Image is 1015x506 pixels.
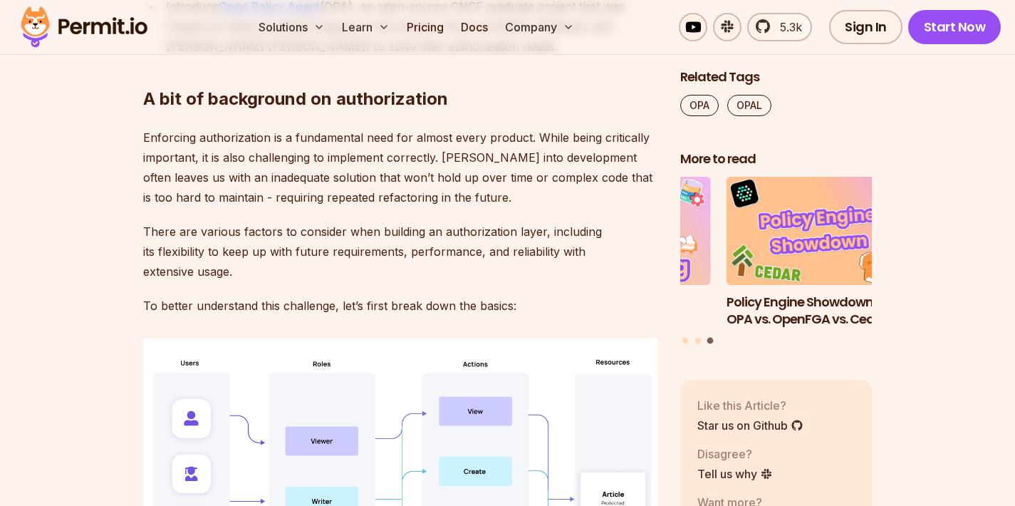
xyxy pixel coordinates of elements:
a: 5.3k [747,13,812,41]
p: There are various factors to consider when building an authorization layer, including its flexibi... [143,222,657,282]
a: Policy Engine Showdown - OPA vs. OpenFGA vs. Cedar Policy Engine Showdown - OPA vs. OpenFGA vs. C... [727,177,919,329]
img: Permit logo [14,3,154,51]
p: Enforcing authorization is a fundamental need for almost every product. While being critically im... [143,128,657,207]
button: Company [499,13,580,41]
button: Solutions [253,13,330,41]
a: Sign In [829,10,902,44]
button: Go to slide 2 [695,338,701,344]
button: Go to slide 1 [682,338,688,344]
img: Policy Engine Showdown - OPA vs. OpenFGA vs. Cedar [727,177,919,285]
p: To better understand this challenge, let’s first break down the basics: [143,296,657,316]
a: Docs [455,13,494,41]
button: Go to slide 3 [707,337,714,344]
h3: Implementing Database Permissions [519,293,711,329]
span: 5.3k [771,19,802,36]
p: Like this Article? [697,397,803,414]
h2: Related Tags [680,68,873,86]
a: Pricing [401,13,449,41]
li: 3 of 3 [727,177,919,329]
a: Star us on Github [697,417,803,434]
p: Disagree? [697,445,773,463]
div: Posts [680,177,873,346]
a: Tell us why [697,465,773,482]
a: OPA [680,95,719,116]
h3: Policy Engine Showdown - OPA vs. OpenFGA vs. Cedar [727,293,919,329]
a: Start Now [908,10,1001,44]
li: 2 of 3 [519,177,711,329]
a: OPAL [727,95,771,116]
button: Learn [336,13,395,41]
h2: A bit of background on authorization [143,31,657,110]
h2: More to read [680,150,873,168]
img: Implementing Database Permissions [519,177,711,285]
